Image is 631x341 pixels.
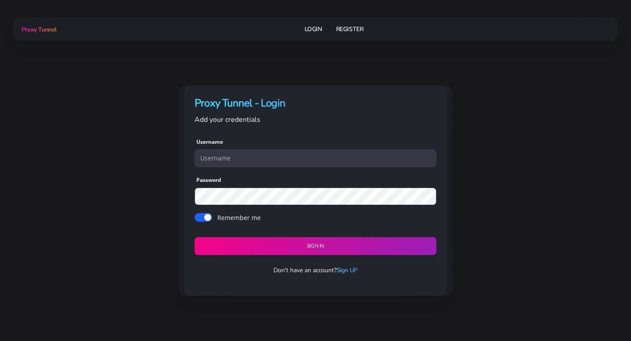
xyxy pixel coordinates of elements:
[196,176,221,184] label: Password
[20,22,57,36] a: Proxy Tunnel
[336,21,364,37] a: Register
[195,114,436,125] p: Add your credentials
[588,298,620,330] iframe: Webchat Widget
[305,21,322,37] a: Login
[195,149,436,167] input: Username
[188,266,443,275] p: Don't have an account?
[195,96,436,110] h4: Proxy Tunnel - Login
[217,213,261,222] label: Remember me
[21,25,57,34] span: Proxy Tunnel
[337,266,358,274] a: Sign UP
[195,237,436,255] button: Sign in
[196,138,223,146] label: Username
